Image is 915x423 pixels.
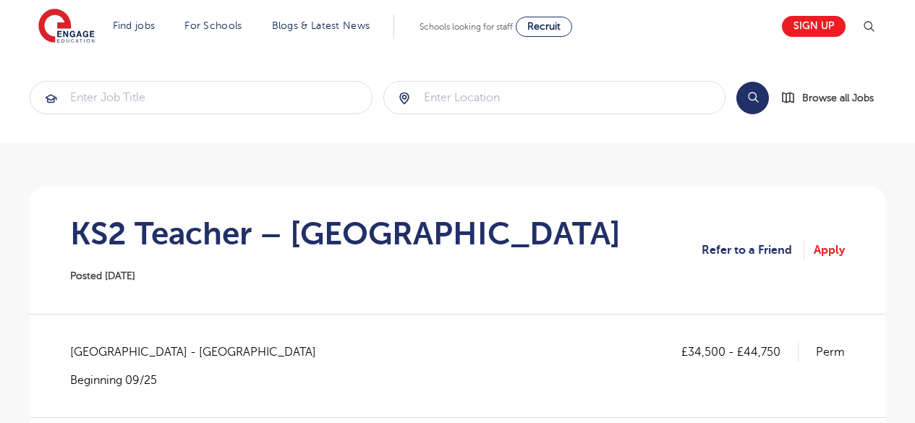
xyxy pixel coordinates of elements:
a: Browse all Jobs [780,90,885,106]
div: Submit [383,81,726,114]
input: Submit [30,82,372,114]
div: Submit [30,81,373,114]
a: Apply [814,241,845,260]
img: Engage Education [38,9,95,45]
a: Find jobs [113,20,156,31]
p: Beginning 09/25 [70,372,331,388]
span: Schools looking for staff [420,22,513,32]
a: Recruit [516,17,572,37]
a: Refer to a Friend [702,241,804,260]
a: For Schools [184,20,242,31]
span: Browse all Jobs [802,90,874,106]
span: Recruit [527,21,561,32]
p: Perm [816,343,845,362]
button: Search [736,82,769,114]
input: Submit [384,82,725,114]
h1: KS2 Teacher – [GEOGRAPHIC_DATA] [70,215,621,252]
a: Blogs & Latest News [272,20,370,31]
span: Posted [DATE] [70,270,135,281]
p: £34,500 - £44,750 [681,343,799,362]
span: [GEOGRAPHIC_DATA] - [GEOGRAPHIC_DATA] [70,343,331,362]
a: Sign up [782,16,846,37]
